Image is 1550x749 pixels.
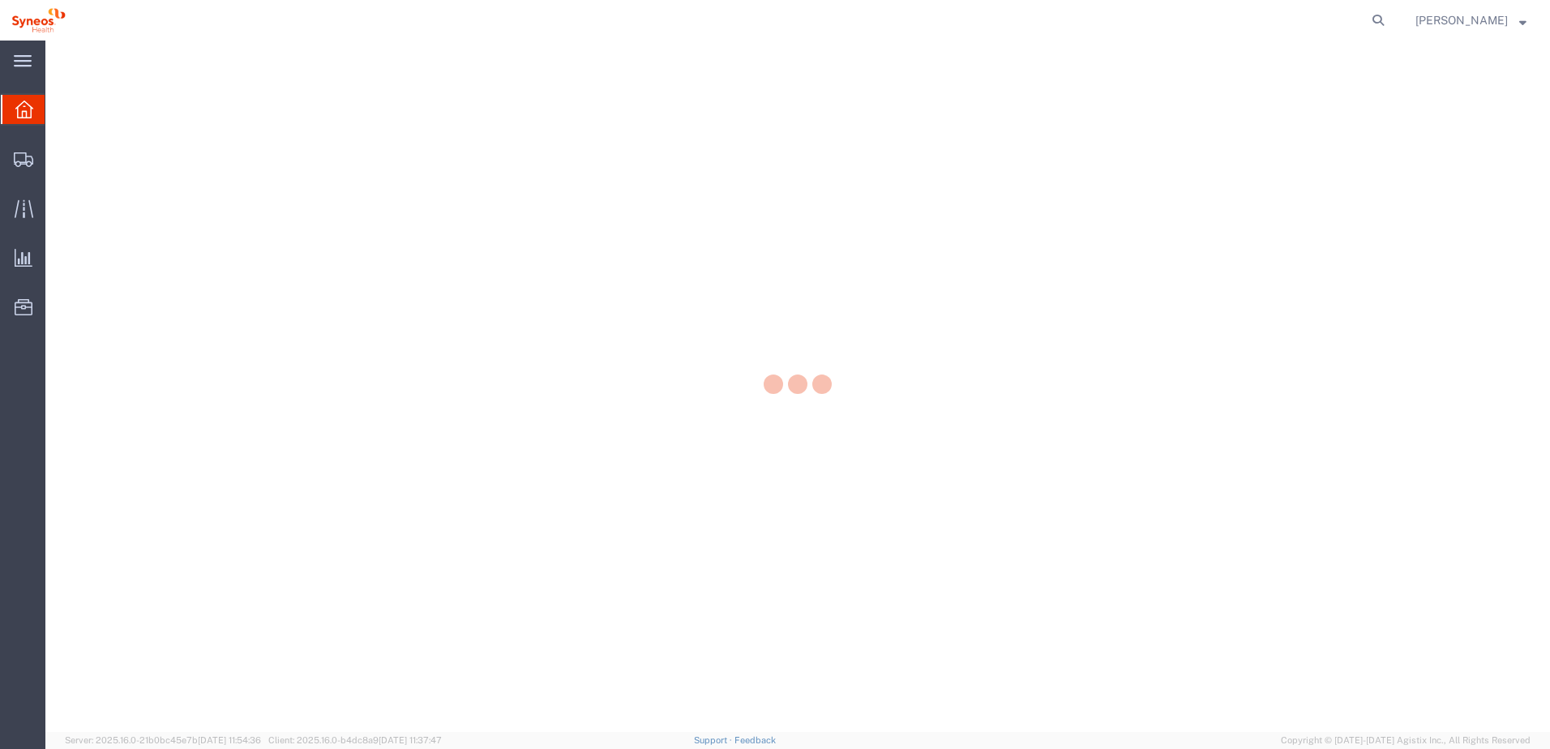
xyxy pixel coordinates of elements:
[379,735,442,745] span: [DATE] 11:37:47
[694,735,734,745] a: Support
[734,735,776,745] a: Feedback
[1415,11,1527,30] button: [PERSON_NAME]
[11,8,66,32] img: logo
[198,735,261,745] span: [DATE] 11:54:36
[1281,734,1531,747] span: Copyright © [DATE]-[DATE] Agistix Inc., All Rights Reserved
[1415,11,1508,29] span: Natan Tateishi
[65,735,261,745] span: Server: 2025.16.0-21b0bc45e7b
[268,735,442,745] span: Client: 2025.16.0-b4dc8a9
